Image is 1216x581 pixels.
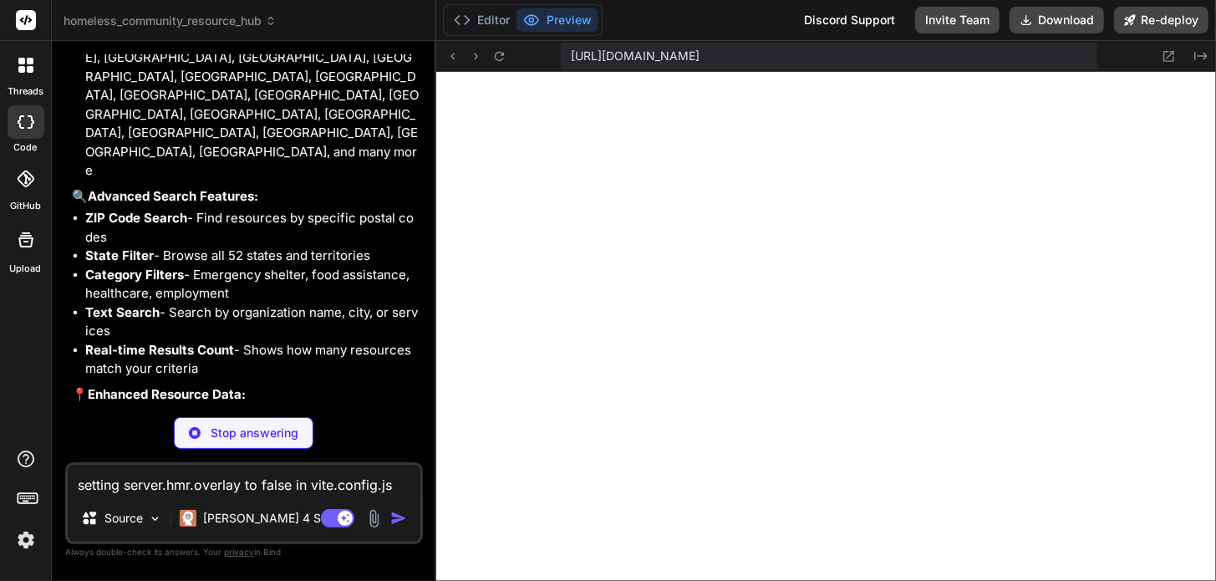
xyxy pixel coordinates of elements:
strong: ZIP Code Search [85,210,187,226]
li: - Emergency shelter, food assistance, healthcare, employment [85,266,420,303]
img: settings [12,526,40,554]
p: [PERSON_NAME] 4 S.. [203,510,328,527]
p: 🔍 [72,187,420,206]
span: privacy [224,547,254,557]
li: : [GEOGRAPHIC_DATA], [US_STATE], [GEOGRAPHIC_DATA], [GEOGRAPHIC_DATA], [GEOGRAPHIC_DATA], [GEOGRA... [85,30,420,181]
button: Editor [447,8,516,32]
button: Download [1010,7,1104,33]
div: Discord Support [794,7,905,33]
p: Source [104,510,143,527]
label: GitHub [10,199,41,213]
li: - Search by organization name, city, or services [85,303,420,341]
strong: Real-time Results Count [85,342,234,358]
button: Invite Team [915,7,1000,33]
img: Claude 4 Sonnet [180,510,196,527]
img: Pick Models [148,512,162,526]
label: code [14,140,38,155]
label: threads [8,84,43,99]
img: icon [390,510,407,527]
span: homeless_community_resource_hub [64,13,277,29]
label: Upload [10,262,42,276]
li: - Find resources by specific postal codes [85,209,420,247]
strong: State Filter [85,247,154,263]
img: attachment [364,509,384,528]
li: - Browse all 52 states and territories [85,247,420,266]
button: Preview [516,8,598,32]
button: Re-deploy [1114,7,1208,33]
p: Stop answering [211,425,298,441]
strong: Text Search [85,304,160,320]
strong: Advanced Search Features: [88,188,258,204]
p: 📍 [72,385,420,405]
textarea: setting server.hmr.overlay to false in vite.config.js [68,465,420,495]
strong: Enhanced Resource Data: [88,386,246,402]
p: Always double-check its answers. Your in Bind [65,544,423,560]
span: [URL][DOMAIN_NAME] [571,48,700,64]
li: - Shows how many resources match your criteria [85,341,420,379]
strong: Category Filters [85,267,184,283]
